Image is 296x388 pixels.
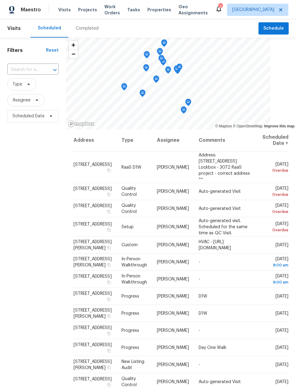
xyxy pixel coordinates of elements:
[46,47,59,53] div: Reset
[73,129,117,152] th: Address
[199,346,226,350] span: Day One Walk
[157,48,163,57] div: Map marker
[106,227,112,232] button: Copy Address
[106,167,112,173] button: Copy Address
[13,97,31,103] span: Assignee
[276,363,288,367] span: [DATE]
[276,346,288,350] span: [DATE]
[121,360,144,370] span: New Listing Audit
[106,297,112,302] button: Copy Address
[13,113,45,119] span: Scheduled Date
[276,243,288,247] span: [DATE]
[215,124,232,128] a: Mapbox
[58,7,71,13] span: Visits
[161,39,167,49] div: Map marker
[199,260,200,264] span: -
[121,346,139,350] span: Progress
[262,274,288,285] span: [DATE]
[262,192,288,198] div: Overdue
[176,64,182,73] div: Map marker
[74,187,112,191] span: [STREET_ADDRESS]
[185,99,191,108] div: Map marker
[106,382,112,388] button: Copy Address
[121,186,137,197] span: Quality Control
[157,380,189,384] span: [PERSON_NAME]
[104,4,120,16] span: Work Orders
[69,49,78,58] button: Zoom out
[66,38,270,129] canvas: Map
[199,294,207,298] span: D1W
[106,313,112,319] button: Copy Address
[157,260,189,264] span: [PERSON_NAME]
[153,75,159,85] div: Map marker
[199,218,247,235] span: Auto-generated visit. Scheduled for the same time as QC Visit.
[199,189,241,194] span: Auto-generated Visit
[117,129,152,152] th: Type
[157,277,189,281] span: [PERSON_NAME]
[74,274,112,279] span: [STREET_ADDRESS]
[199,328,200,333] span: -
[258,22,289,35] button: Schedule
[74,360,112,370] span: [STREET_ADDRESS][PERSON_NAME]
[158,55,164,64] div: Map marker
[276,311,288,316] span: [DATE]
[199,363,200,367] span: -
[76,25,99,31] div: Completed
[199,380,241,384] span: Auto-generated Visit
[233,124,262,128] a: OpenStreetMap
[121,257,147,267] span: In-Person Walkthrough
[262,209,288,215] div: Overdue
[106,192,112,197] button: Copy Address
[143,64,149,74] div: Map marker
[157,311,189,316] span: [PERSON_NAME]
[157,225,189,229] span: [PERSON_NAME]
[199,277,200,281] span: -
[21,7,41,13] span: Maestro
[199,153,250,181] span: Address: [STREET_ADDRESS] Lockbox - 3072 RaaS project - correct address ^^
[7,22,21,35] span: Visits
[276,328,288,333] span: [DATE]
[74,204,112,208] span: [STREET_ADDRESS]
[199,207,241,211] span: Auto-generated Visit
[121,243,138,247] span: Custom
[194,129,258,152] th: Comments
[276,294,288,298] span: [DATE]
[74,240,112,250] span: [STREET_ADDRESS][PERSON_NAME]
[74,162,112,167] span: [STREET_ADDRESS]
[199,240,231,250] span: HVAC - [URL][DOMAIN_NAME]
[13,81,22,87] span: Type
[106,365,112,370] button: Copy Address
[38,25,61,31] div: Scheduled
[157,363,189,367] span: [PERSON_NAME]
[258,129,289,152] th: Scheduled Date ↑
[78,7,97,13] span: Projects
[106,331,112,336] button: Copy Address
[165,66,171,76] div: Map marker
[139,90,146,99] div: Map marker
[262,162,288,173] span: [DATE]
[106,280,112,285] button: Copy Address
[157,165,189,169] span: [PERSON_NAME]
[121,274,147,284] span: In-Person Walkthrough
[181,106,187,116] div: Map marker
[264,124,294,128] a: Improve this map
[218,4,222,10] div: 1
[51,66,59,74] button: Open
[74,308,112,319] span: [STREET_ADDRESS][PERSON_NAME]
[121,203,137,214] span: Quality Control
[262,262,288,268] div: 8:00 am
[174,65,180,75] div: Map marker
[106,348,112,353] button: Copy Address
[276,380,288,384] span: [DATE]
[7,47,46,53] h1: Filters
[232,7,274,13] span: [GEOGRAPHIC_DATA]
[121,311,139,316] span: Progress
[147,7,171,13] span: Properties
[121,225,134,229] span: Setup
[106,209,112,214] button: Copy Address
[121,294,139,298] span: Progress
[157,346,189,350] span: [PERSON_NAME]
[262,167,288,173] div: Overdue
[199,311,207,316] span: D1W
